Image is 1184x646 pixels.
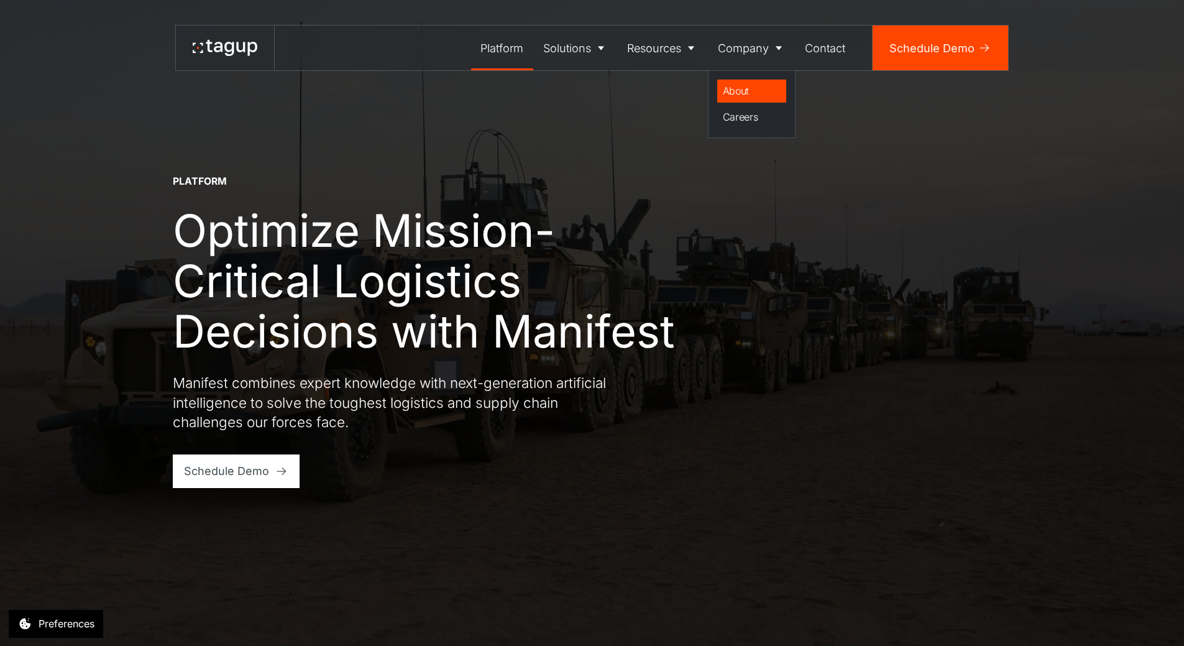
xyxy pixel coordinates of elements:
[173,373,620,432] p: Manifest combines expert knowledge with next-generation artificial intelligence to solve the toug...
[723,109,781,124] div: Careers
[173,455,300,488] a: Schedule Demo
[173,205,695,356] h1: Optimize Mission-Critical Logistics Decisions with Manifest
[39,616,94,631] div: Preferences
[480,40,523,57] div: Platform
[708,70,796,138] nav: Company
[805,40,845,57] div: Contact
[533,25,618,70] a: Solutions
[723,83,781,98] div: About
[718,40,769,57] div: Company
[889,40,975,57] div: Schedule Demo
[717,106,787,129] a: Careers
[717,80,787,103] a: About
[5,18,194,114] iframe: profile
[543,40,591,57] div: Solutions
[173,175,227,188] div: Platform
[184,463,269,479] div: Schedule Demo
[873,25,1008,70] a: Schedule Demo
[618,25,709,70] a: Resources
[796,25,856,70] a: Contact
[627,40,681,57] div: Resources
[708,25,796,70] a: Company
[471,25,534,70] a: Platform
